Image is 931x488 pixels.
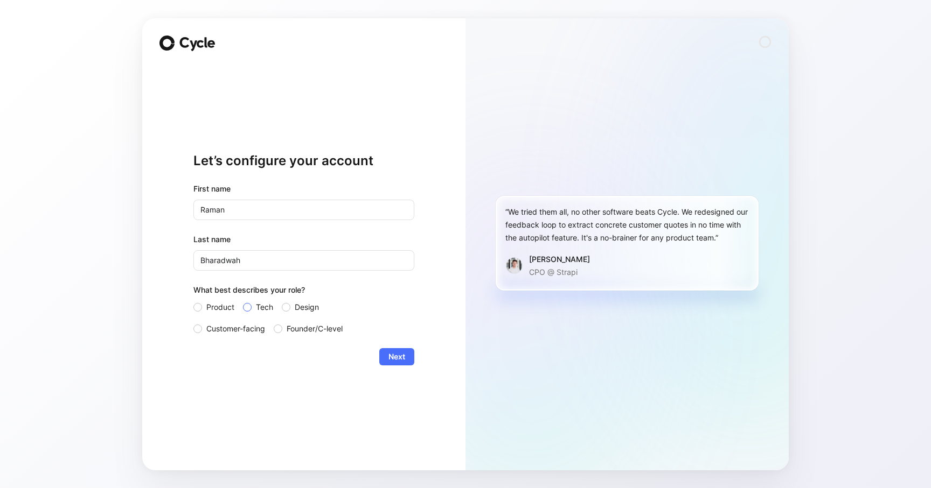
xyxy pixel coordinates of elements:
[193,152,414,169] h1: Let’s configure your account
[206,322,265,335] span: Customer-facing
[529,253,590,266] div: [PERSON_NAME]
[256,301,273,314] span: Tech
[379,348,414,365] button: Next
[193,200,414,220] input: John
[505,206,749,244] div: “We tried them all, no other software beats Cycle. We redesigned our feedback loop to extract con...
[193,250,414,271] input: Doe
[529,266,590,279] p: CPO @ Strapi
[295,301,319,314] span: Design
[206,301,234,314] span: Product
[388,350,405,363] span: Next
[193,182,414,195] div: First name
[193,284,414,301] div: What best describes your role?
[287,322,343,335] span: Founder/C-level
[193,233,414,246] label: Last name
